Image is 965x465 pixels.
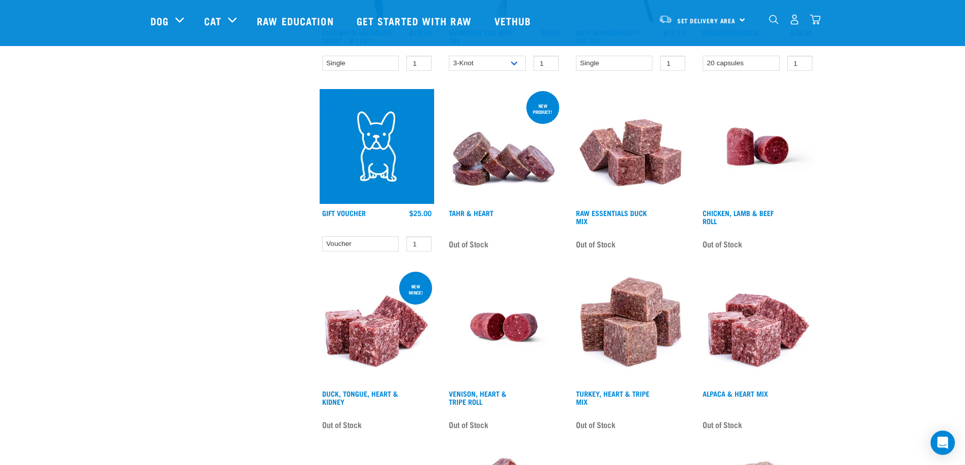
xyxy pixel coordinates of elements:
[677,19,736,22] span: Set Delivery Area
[399,279,432,300] div: new mince!
[150,13,169,28] a: Dog
[533,56,559,71] input: 1
[660,56,685,71] input: 1
[446,270,561,385] img: Raw Essentials Venison Heart & Tripe Hypoallergenic Raw Pet Food Bulk Roll Unwrapped
[769,15,779,24] img: home-icon-1@2x.png
[322,392,398,403] a: Duck, Tongue, Heart & Kidney
[703,417,742,432] span: Out of Stock
[700,270,815,385] img: Possum Chicken Heart Mix 01
[320,270,435,385] img: 1124 Lamb Chicken Heart Mix 01
[322,417,362,432] span: Out of Stock
[320,89,435,204] img: 23
[931,431,955,455] div: Open Intercom Messenger
[406,236,432,252] input: 1
[247,1,346,41] a: Raw Education
[526,98,559,119] div: New product!
[346,1,484,41] a: Get started with Raw
[449,392,507,403] a: Venison, Heart & Tripe Roll
[484,1,544,41] a: Vethub
[406,56,432,71] input: 1
[576,417,615,432] span: Out of Stock
[573,89,688,204] img: ?1041 RE Lamb Mix 01
[700,89,815,204] img: Raw Essentials Chicken Lamb Beef Bulk Minced Raw Dog Food Roll Unwrapped
[576,392,649,403] a: Turkey, Heart & Tripe Mix
[810,14,821,25] img: home-icon@2x.png
[703,236,742,251] span: Out of Stock
[573,270,688,385] img: Turkey Heart Tripe Mix 01
[449,417,488,432] span: Out of Stock
[446,89,561,204] img: 1093 Wallaby Heart Medallions 01
[449,236,488,251] span: Out of Stock
[204,13,221,28] a: Cat
[703,392,768,395] a: Alpaca & Heart Mix
[576,211,647,223] a: Raw Essentials Duck Mix
[787,56,813,71] input: 1
[659,15,672,24] img: van-moving.png
[449,211,493,215] a: Tahr & Heart
[789,14,800,25] img: user.png
[703,211,774,223] a: Chicken, Lamb & Beef Roll
[576,236,615,251] span: Out of Stock
[409,209,432,217] div: $25.00
[322,211,366,215] a: Gift Voucher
